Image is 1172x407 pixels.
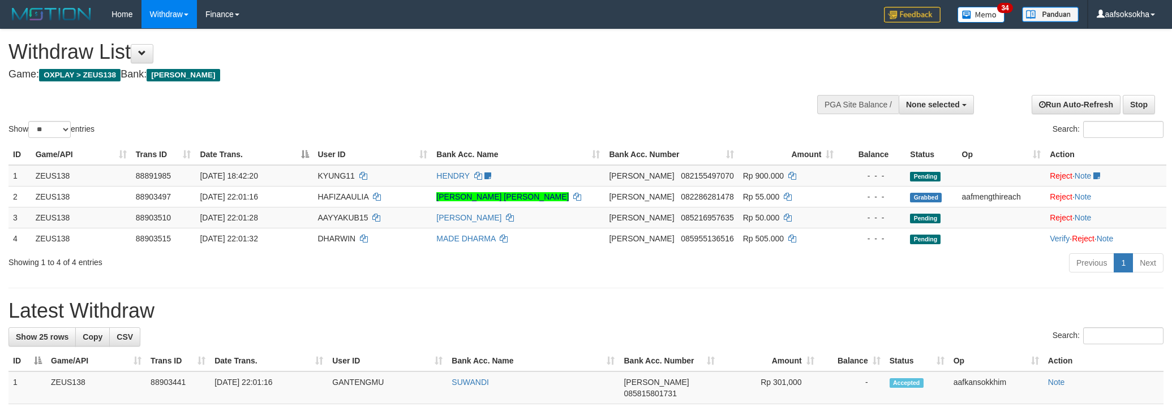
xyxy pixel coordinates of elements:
th: Game/API: activate to sort column ascending [46,350,146,371]
td: 88903441 [146,371,210,404]
span: Rp 505.000 [743,234,784,243]
th: ID [8,144,31,165]
a: Reject [1072,234,1094,243]
a: Note [1075,171,1092,180]
span: Copy 085815801731 to clipboard [624,389,676,398]
span: None selected [906,100,960,109]
th: User ID: activate to sort column ascending [314,144,432,165]
a: Reject [1050,213,1072,222]
span: [DATE] 22:01:16 [200,192,257,201]
span: Pending [910,235,941,244]
span: Rp 900.000 [743,171,784,180]
label: Search: [1053,121,1164,138]
td: 4 [8,228,31,249]
h4: Game: Bank: [8,69,770,80]
span: Pending [910,172,941,181]
a: Note [1075,213,1092,222]
button: None selected [899,95,974,114]
a: SUWANDI [452,378,489,387]
th: Amount: activate to sort column ascending [719,350,819,371]
td: 1 [8,371,46,404]
a: Stop [1123,95,1155,114]
span: KYUNG11 [318,171,355,180]
div: PGA Site Balance / [817,95,899,114]
a: MADE DHARMA [436,234,495,243]
td: Rp 301,000 [719,371,819,404]
a: Copy [75,327,110,347]
th: Action [1044,350,1164,371]
td: [DATE] 22:01:16 [210,371,328,404]
a: HENDRY [436,171,470,180]
span: AAYYAKUB15 [318,213,368,222]
span: Accepted [890,378,924,388]
td: aafkansokkhim [949,371,1044,404]
th: Trans ID: activate to sort column ascending [146,350,210,371]
a: [PERSON_NAME] [PERSON_NAME] [436,192,569,201]
td: ZEUS138 [31,207,131,228]
span: 34 [997,3,1012,13]
span: Show 25 rows [16,332,68,341]
span: Pending [910,214,941,223]
span: [PERSON_NAME] [147,69,220,81]
td: · · [1045,228,1166,249]
span: [PERSON_NAME] [609,171,674,180]
img: panduan.png [1022,7,1079,22]
th: Op: activate to sort column ascending [958,144,1046,165]
span: Copy 085955136516 to clipboard [681,234,733,243]
td: · [1045,165,1166,187]
select: Showentries [28,121,71,138]
a: Next [1132,253,1164,272]
th: User ID: activate to sort column ascending [328,350,447,371]
th: Game/API: activate to sort column ascending [31,144,131,165]
span: [DATE] 22:01:32 [200,234,257,243]
span: 88891985 [136,171,171,180]
span: Rp 55.000 [743,192,780,201]
span: [PERSON_NAME] [609,213,674,222]
input: Search: [1083,121,1164,138]
span: DHARWIN [318,234,356,243]
th: Balance: activate to sort column ascending [819,350,885,371]
input: Search: [1083,327,1164,344]
div: Showing 1 to 4 of 4 entries [8,252,480,268]
a: 1 [1114,253,1133,272]
span: Copy 082286281478 to clipboard [681,192,733,201]
span: Copy 082155497070 to clipboard [681,171,733,180]
a: Previous [1069,253,1114,272]
span: 88903515 [136,234,171,243]
td: ZEUS138 [31,228,131,249]
span: OXPLAY > ZEUS138 [39,69,121,81]
a: CSV [109,327,140,347]
span: 88903497 [136,192,171,201]
td: aafmengthireach [958,186,1046,207]
span: Copy 085216957635 to clipboard [681,213,733,222]
label: Search: [1053,327,1164,344]
span: Rp 50.000 [743,213,780,222]
span: [DATE] 18:42:20 [200,171,257,180]
img: Button%20Memo.svg [958,7,1005,23]
a: [PERSON_NAME] [436,213,501,222]
th: Status: activate to sort column ascending [885,350,949,371]
th: Amount: activate to sort column ascending [739,144,839,165]
td: ZEUS138 [31,186,131,207]
th: Date Trans.: activate to sort column ascending [210,350,328,371]
div: - - - [843,233,901,244]
span: [DATE] 22:01:28 [200,213,257,222]
label: Show entries [8,121,95,138]
div: - - - [843,212,901,223]
span: [PERSON_NAME] [609,192,674,201]
span: Copy [83,332,102,341]
td: · [1045,207,1166,228]
a: Verify [1050,234,1070,243]
a: Reject [1050,171,1072,180]
span: 88903510 [136,213,171,222]
th: Bank Acc. Number: activate to sort column ascending [604,144,738,165]
span: [PERSON_NAME] [624,378,689,387]
a: Show 25 rows [8,327,76,347]
th: Action [1045,144,1166,165]
a: Note [1048,378,1065,387]
td: - [819,371,885,404]
th: Bank Acc. Name: activate to sort column ascending [447,350,619,371]
td: ZEUS138 [46,371,146,404]
td: · [1045,186,1166,207]
h1: Latest Withdraw [8,300,1164,322]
